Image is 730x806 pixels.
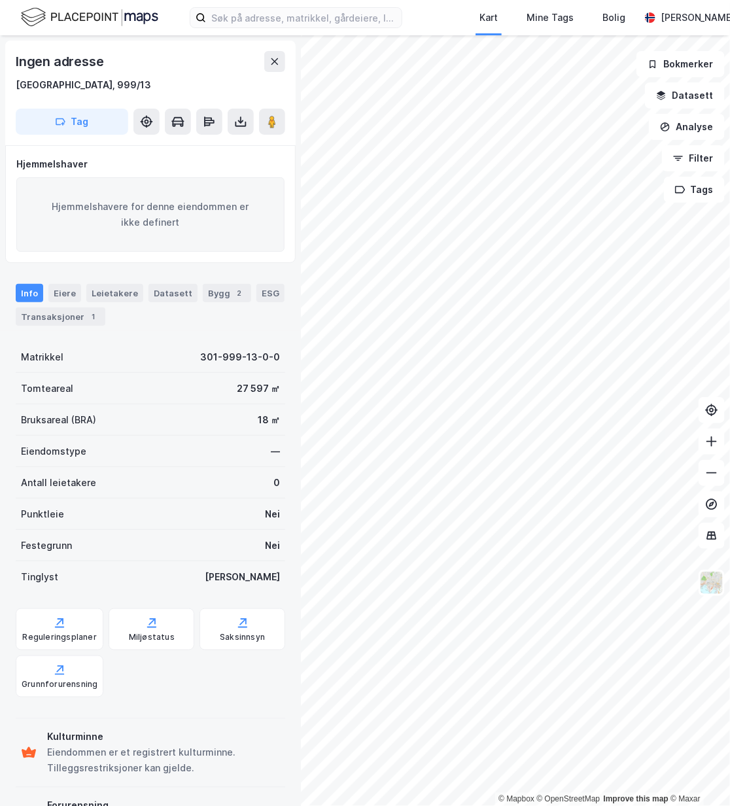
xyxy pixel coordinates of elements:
[21,6,158,29] img: logo.f888ab2527a4732fd821a326f86c7f29.svg
[200,349,280,365] div: 301-999-13-0-0
[16,156,285,172] div: Hjemmelshaver
[206,8,402,27] input: Søk på adresse, matrikkel, gårdeiere, leietakere eller personer
[265,506,280,522] div: Nei
[699,570,724,595] img: Z
[21,569,58,585] div: Tinglyst
[47,729,280,745] div: Kulturminne
[479,10,498,26] div: Kart
[21,412,96,428] div: Bruksareal (BRA)
[21,475,96,491] div: Antall leietakere
[237,381,280,396] div: 27 597 ㎡
[271,444,280,459] div: —
[21,381,73,396] div: Tomteareal
[48,284,81,302] div: Eiere
[527,10,574,26] div: Mine Tags
[602,10,625,26] div: Bolig
[203,284,251,302] div: Bygg
[16,77,151,93] div: [GEOGRAPHIC_DATA], 999/13
[649,114,725,140] button: Analyse
[273,475,280,491] div: 0
[265,538,280,553] div: Nei
[21,506,64,522] div: Punktleie
[258,412,280,428] div: 18 ㎡
[47,745,280,777] div: Eiendommen er et registrert kulturminne. Tilleggsrestriksjoner kan gjelde.
[87,310,100,323] div: 1
[86,284,143,302] div: Leietakere
[662,145,725,171] button: Filter
[22,679,97,690] div: Grunnforurensning
[21,538,72,553] div: Festegrunn
[256,284,285,302] div: ESG
[21,444,86,459] div: Eiendomstype
[21,349,63,365] div: Matrikkel
[148,284,198,302] div: Datasett
[16,109,128,135] button: Tag
[129,632,175,642] div: Miljøstatus
[16,307,105,326] div: Transaksjoner
[220,632,265,642] div: Saksinnsyn
[23,632,97,642] div: Reguleringsplaner
[498,795,534,804] a: Mapbox
[205,569,280,585] div: [PERSON_NAME]
[16,177,285,252] div: Hjemmelshavere for denne eiendommen er ikke definert
[537,795,600,804] a: OpenStreetMap
[16,284,43,302] div: Info
[665,743,730,806] iframe: Chat Widget
[604,795,669,804] a: Improve this map
[16,51,106,72] div: Ingen adresse
[645,82,725,109] button: Datasett
[636,51,725,77] button: Bokmerker
[665,743,730,806] div: Kontrollprogram for chat
[664,177,725,203] button: Tags
[233,287,246,300] div: 2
